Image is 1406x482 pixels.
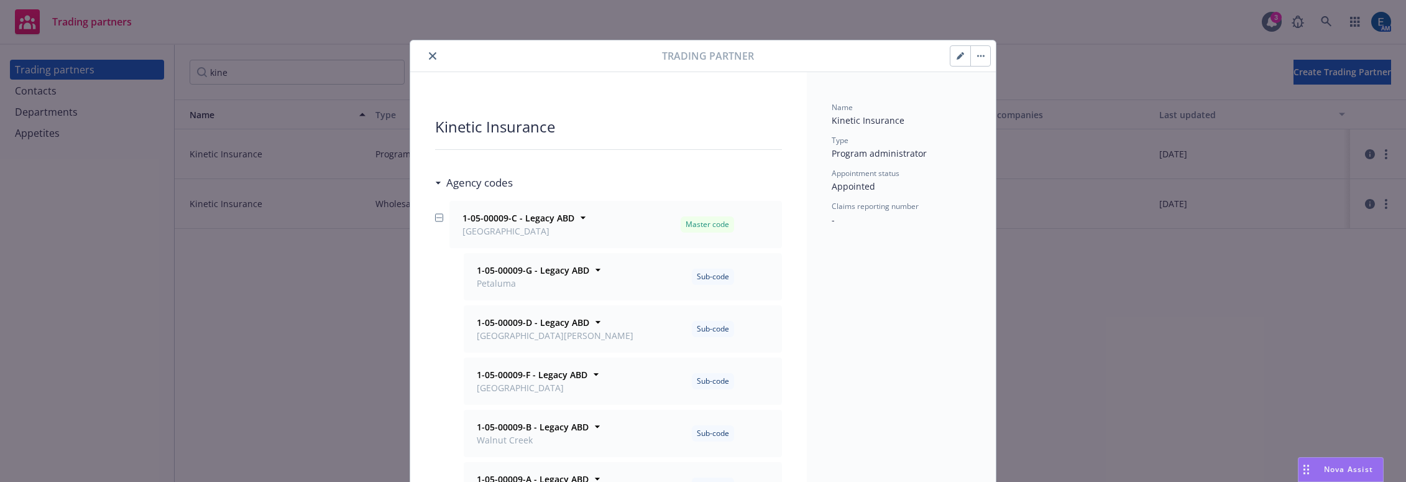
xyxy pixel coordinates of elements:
[832,114,904,126] span: Kinetic Insurance
[738,322,753,336] a: Edit
[446,175,513,191] h3: Agency codes
[832,135,848,146] span: Type
[756,426,771,441] a: Delete
[832,214,835,226] span: -
[756,217,771,232] a: Delete
[1298,458,1314,481] div: Drag to move
[477,421,589,433] strong: 1-05-00009-B - Legacy ABD
[832,147,927,159] span: Program administrator
[462,225,574,238] span: [GEOGRAPHIC_DATA]
[832,201,919,211] span: Claims reporting number
[477,369,587,381] strong: 1-05-00009-F - Legacy ABD
[477,264,589,276] strong: 1-05-00009-G - Legacy ABD
[832,102,853,113] span: Name
[662,49,754,63] span: Trading partner
[686,219,729,230] span: Master code
[697,428,729,439] span: Sub-code
[756,374,771,389] a: Delete
[462,212,574,224] strong: 1-05-00009-C - Legacy ABD
[697,376,729,387] span: Sub-code
[832,180,875,192] span: Appointed
[738,217,753,232] a: Edit
[756,322,771,336] a: Delete
[697,323,729,335] span: Sub-code
[756,269,771,284] a: Delete
[477,277,589,290] span: Petaluma
[477,329,633,342] span: [GEOGRAPHIC_DATA][PERSON_NAME]
[697,271,729,282] span: Sub-code
[738,374,753,389] a: Edit
[477,433,589,447] span: Walnut Creek
[738,426,753,441] a: Edit
[477,317,589,328] strong: 1-05-00009-D - Legacy ABD
[738,269,753,284] a: Edit
[435,175,513,191] div: Agency codes
[1298,457,1384,482] button: Nova Assist
[1324,464,1373,475] span: Nova Assist
[477,381,587,394] span: [GEOGRAPHIC_DATA]
[435,117,782,137] div: Kinetic Insurance
[425,49,440,63] button: close
[832,168,899,178] span: Appointment status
